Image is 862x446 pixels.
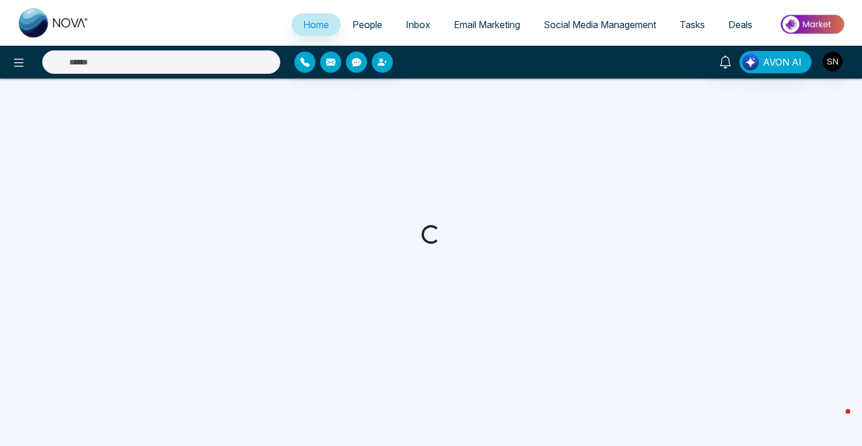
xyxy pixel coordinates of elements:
img: Market-place.gif [770,11,855,38]
img: User Avatar [823,52,843,72]
a: Email Marketing [442,13,532,36]
button: AVON AI [739,51,812,73]
span: Deals [728,19,752,30]
a: Home [291,13,341,36]
a: Deals [717,13,764,36]
a: Tasks [668,13,717,36]
a: Inbox [394,13,442,36]
iframe: Intercom live chat [822,406,850,434]
span: Home [303,19,329,30]
span: AVON AI [763,55,802,69]
span: Email Marketing [454,19,520,30]
img: Lead Flow [742,54,759,70]
span: Inbox [406,19,430,30]
span: Tasks [680,19,705,30]
a: Social Media Management [532,13,668,36]
img: Nova CRM Logo [19,8,89,38]
a: People [341,13,394,36]
span: People [352,19,382,30]
span: Social Media Management [544,19,656,30]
